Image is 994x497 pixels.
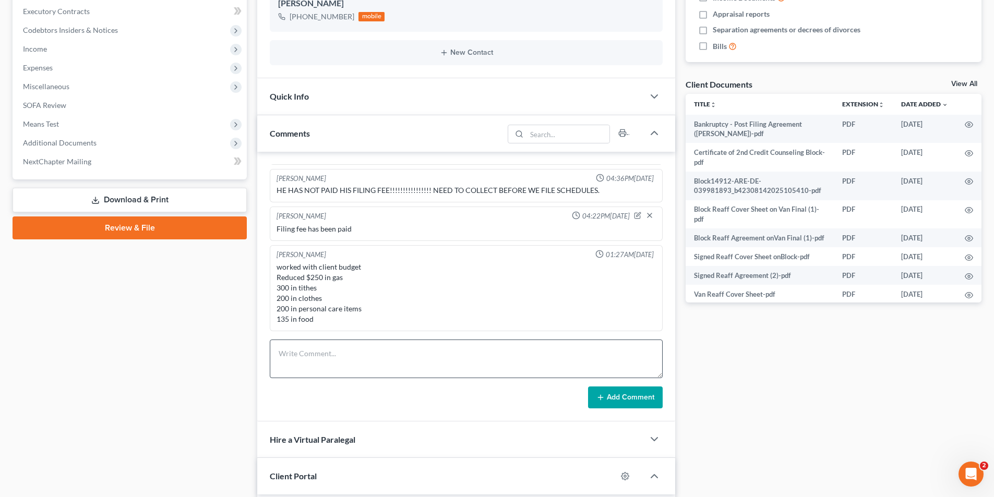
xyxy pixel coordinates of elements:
[686,172,834,200] td: Block14912-ARE-DE-039981893_b42308142025105410-pdf
[277,185,656,196] div: HE HAS NOT PAID HIS FILING FEE!!!!!!!!!!!!!!!! NEED TO COLLECT BEFORE WE FILE SCHEDULES.
[834,228,893,247] td: PDF
[893,228,956,247] td: [DATE]
[686,247,834,266] td: Signed Reaff Cover Sheet onBlock-pdf
[686,79,752,90] div: Client Documents
[15,152,247,171] a: NextChapter Mailing
[277,250,326,260] div: [PERSON_NAME]
[951,80,977,88] a: View All
[834,143,893,172] td: PDF
[893,285,956,304] td: [DATE]
[893,266,956,285] td: [DATE]
[606,250,654,260] span: 01:27AM[DATE]
[893,247,956,266] td: [DATE]
[358,12,385,21] div: mobile
[710,102,716,108] i: unfold_more
[878,102,884,108] i: unfold_more
[686,285,834,304] td: Van Reaff Cover Sheet-pdf
[278,49,654,57] button: New Contact
[23,44,47,53] span: Income
[834,115,893,143] td: PDF
[13,216,247,239] a: Review & File
[270,91,309,101] span: Quick Info
[834,266,893,285] td: PDF
[277,211,326,222] div: [PERSON_NAME]
[834,285,893,304] td: PDF
[23,101,66,110] span: SOFA Review
[893,172,956,200] td: [DATE]
[290,11,354,22] div: [PHONE_NUMBER]
[15,2,247,21] a: Executory Contracts
[23,138,97,147] span: Additional Documents
[713,9,770,19] span: Appraisal reports
[23,119,59,128] span: Means Test
[713,41,727,52] span: Bills
[694,100,716,108] a: Titleunfold_more
[686,115,834,143] td: Bankruptcy - Post Filing Agreement ([PERSON_NAME])-pdf
[713,25,860,35] span: Separation agreements or decrees of divorces
[893,115,956,143] td: [DATE]
[527,125,610,143] input: Search...
[942,102,948,108] i: expand_more
[13,188,247,212] a: Download & Print
[23,26,118,34] span: Codebtors Insiders & Notices
[893,143,956,172] td: [DATE]
[582,211,630,221] span: 04:22PM[DATE]
[834,200,893,229] td: PDF
[15,96,247,115] a: SOFA Review
[893,200,956,229] td: [DATE]
[23,82,69,91] span: Miscellaneous
[270,434,355,444] span: Hire a Virtual Paralegal
[980,462,988,470] span: 2
[834,247,893,266] td: PDF
[606,174,654,184] span: 04:36PM[DATE]
[277,224,656,234] div: Filing fee has been paid
[834,172,893,200] td: PDF
[588,386,663,408] button: Add Comment
[23,63,53,72] span: Expenses
[686,266,834,285] td: Signed Reaff Agreement (2)-pdf
[842,100,884,108] a: Extensionunfold_more
[686,143,834,172] td: Certificate of 2nd Credit Counseling Block-pdf
[686,228,834,247] td: Block Reaff Agreement onVan Final (1)-pdf
[686,200,834,229] td: Block Reaff Cover Sheet on Van Final (1)-pdf
[901,100,948,108] a: Date Added expand_more
[959,462,984,487] iframe: Intercom live chat
[23,7,90,16] span: Executory Contracts
[23,157,91,166] span: NextChapter Mailing
[277,174,326,184] div: [PERSON_NAME]
[277,262,656,324] div: worked with client budget Reduced $250 in gas 300 in tithes 200 in clothes 200 in personal care i...
[270,128,310,138] span: Comments
[270,471,317,481] span: Client Portal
